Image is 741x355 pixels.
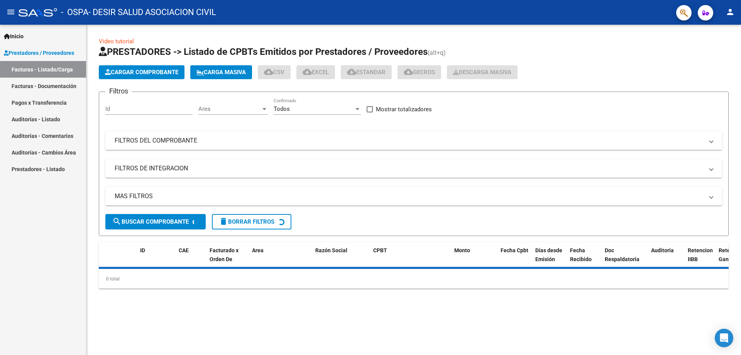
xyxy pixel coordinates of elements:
span: Estandar [347,69,386,76]
datatable-header-cell: Días desde Emisión [532,242,567,276]
span: EXCEL [303,69,329,76]
datatable-header-cell: Monto [451,242,497,276]
datatable-header-cell: Area [249,242,301,276]
mat-expansion-panel-header: MAS FILTROS [105,187,722,206]
button: CSV [258,65,291,79]
span: Mostrar totalizadores [376,105,432,114]
h3: Filtros [105,86,132,97]
div: 0 total [99,269,729,289]
span: Días desde Emisión [535,247,562,262]
mat-expansion-panel-header: FILTROS DEL COMPROBANTE [105,131,722,150]
div: Open Intercom Messenger [715,329,733,347]
span: Todos [274,105,290,112]
span: CSV [264,69,284,76]
span: Auditoria [651,247,674,253]
mat-icon: cloud_download [264,67,273,76]
datatable-header-cell: Facturado x Orden De [206,242,249,276]
datatable-header-cell: Razón Social [312,242,370,276]
datatable-header-cell: CAE [176,242,206,276]
a: Video tutorial [99,38,134,45]
mat-icon: person [726,7,735,17]
span: Monto [454,247,470,253]
span: Carga Masiva [196,69,246,76]
mat-icon: search [112,217,122,226]
button: Estandar [341,65,392,79]
app-download-masive: Descarga masiva de comprobantes (adjuntos) [447,65,518,79]
button: Borrar Filtros [212,214,291,229]
span: Inicio [4,32,24,41]
span: Prestadores / Proveedores [4,49,74,57]
span: Retencion IIBB [688,247,713,262]
span: Buscar Comprobante [112,218,189,225]
span: Facturado x Orden De [210,247,239,262]
mat-expansion-panel-header: FILTROS DE INTEGRACION [105,159,722,178]
mat-icon: cloud_download [347,67,356,76]
datatable-header-cell: Fecha Cpbt [497,242,532,276]
span: CAE [179,247,189,253]
button: Cargar Comprobante [99,65,184,79]
span: (alt+q) [428,49,446,56]
span: PRESTADORES -> Listado de CPBTs Emitidos por Prestadores / Proveedores [99,46,428,57]
span: Cargar Comprobante [105,69,178,76]
span: ID [140,247,145,253]
mat-panel-title: FILTROS DE INTEGRACION [115,164,704,173]
datatable-header-cell: ID [137,242,176,276]
mat-icon: menu [6,7,15,17]
span: Fecha Recibido [570,247,592,262]
mat-icon: cloud_download [404,67,413,76]
datatable-header-cell: Fecha Recibido [567,242,602,276]
span: Fecha Cpbt [501,247,528,253]
button: EXCEL [296,65,335,79]
span: CPBT [373,247,387,253]
button: Buscar Comprobante [105,214,206,229]
span: Doc Respaldatoria [605,247,639,262]
span: Area [252,247,264,253]
span: - OSPA [61,4,88,21]
span: Razón Social [315,247,347,253]
button: Gecros [398,65,441,79]
span: Borrar Filtros [219,218,274,225]
datatable-header-cell: Auditoria [648,242,685,276]
button: Carga Masiva [190,65,252,79]
span: Gecros [404,69,435,76]
button: Descarga Masiva [447,65,518,79]
datatable-header-cell: Doc Respaldatoria [602,242,648,276]
datatable-header-cell: Retencion IIBB [685,242,716,276]
mat-icon: delete [219,217,228,226]
span: Area [198,105,261,112]
span: - DESIR SALUD ASOCIACION CIVIL [88,4,216,21]
mat-panel-title: FILTROS DEL COMPROBANTE [115,136,704,145]
mat-panel-title: MAS FILTROS [115,192,704,200]
datatable-header-cell: CPBT [370,242,451,276]
mat-icon: cloud_download [303,67,312,76]
span: Descarga Masiva [453,69,511,76]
